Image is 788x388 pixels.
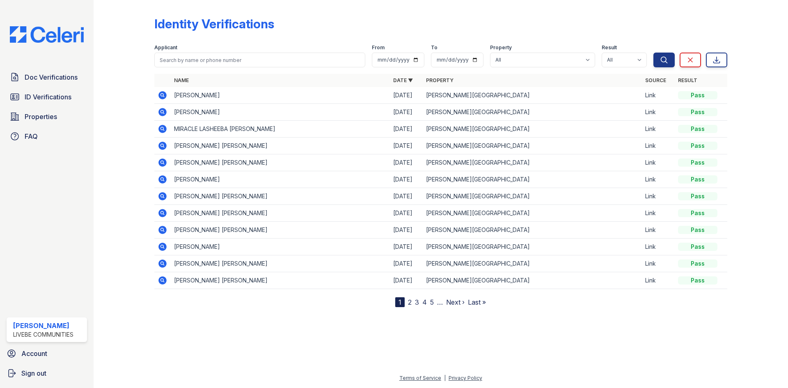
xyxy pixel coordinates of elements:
[490,44,512,51] label: Property
[13,331,73,339] div: LiveBe Communities
[437,297,443,307] span: …
[171,104,390,121] td: [PERSON_NAME]
[642,171,675,188] td: Link
[678,276,717,285] div: Pass
[642,188,675,205] td: Link
[3,26,90,43] img: CE_Logo_Blue-a8612792a0a2168367f1c8372b55b34899dd931a85d93a1a3d3e32e68fde9ad4.png
[399,375,441,381] a: Terms of Service
[431,44,438,51] label: To
[7,108,87,125] a: Properties
[444,375,446,381] div: |
[642,222,675,239] td: Link
[3,345,90,362] a: Account
[390,121,423,138] td: [DATE]
[154,16,274,31] div: Identity Verifications
[390,87,423,104] td: [DATE]
[390,104,423,121] td: [DATE]
[154,53,365,67] input: Search by name or phone number
[13,321,73,331] div: [PERSON_NAME]
[390,171,423,188] td: [DATE]
[423,188,642,205] td: [PERSON_NAME][GEOGRAPHIC_DATA]
[449,375,482,381] a: Privacy Policy
[423,104,642,121] td: [PERSON_NAME][GEOGRAPHIC_DATA]
[422,298,427,306] a: 4
[171,138,390,154] td: [PERSON_NAME] [PERSON_NAME]
[446,298,465,306] a: Next ›
[171,121,390,138] td: MIRACLE LASHEEBA [PERSON_NAME]
[678,158,717,167] div: Pass
[423,255,642,272] td: [PERSON_NAME][GEOGRAPHIC_DATA]
[678,259,717,268] div: Pass
[25,112,57,122] span: Properties
[390,154,423,171] td: [DATE]
[423,171,642,188] td: [PERSON_NAME][GEOGRAPHIC_DATA]
[642,121,675,138] td: Link
[430,298,434,306] a: 5
[390,205,423,222] td: [DATE]
[642,272,675,289] td: Link
[678,192,717,200] div: Pass
[171,272,390,289] td: [PERSON_NAME] [PERSON_NAME]
[171,239,390,255] td: [PERSON_NAME]
[678,175,717,184] div: Pass
[415,298,419,306] a: 3
[408,298,412,306] a: 2
[642,138,675,154] td: Link
[423,87,642,104] td: [PERSON_NAME][GEOGRAPHIC_DATA]
[393,77,413,83] a: Date ▼
[423,222,642,239] td: [PERSON_NAME][GEOGRAPHIC_DATA]
[642,154,675,171] td: Link
[395,297,405,307] div: 1
[21,368,46,378] span: Sign out
[390,138,423,154] td: [DATE]
[174,77,189,83] a: Name
[678,142,717,150] div: Pass
[7,128,87,145] a: FAQ
[642,239,675,255] td: Link
[602,44,617,51] label: Result
[171,171,390,188] td: [PERSON_NAME]
[645,77,666,83] a: Source
[678,226,717,234] div: Pass
[423,272,642,289] td: [PERSON_NAME][GEOGRAPHIC_DATA]
[642,255,675,272] td: Link
[423,205,642,222] td: [PERSON_NAME][GEOGRAPHIC_DATA]
[642,104,675,121] td: Link
[423,239,642,255] td: [PERSON_NAME][GEOGRAPHIC_DATA]
[7,69,87,85] a: Doc Verifications
[390,222,423,239] td: [DATE]
[423,121,642,138] td: [PERSON_NAME][GEOGRAPHIC_DATA]
[372,44,385,51] label: From
[171,222,390,239] td: [PERSON_NAME] [PERSON_NAME]
[171,188,390,205] td: [PERSON_NAME] [PERSON_NAME]
[423,138,642,154] td: [PERSON_NAME][GEOGRAPHIC_DATA]
[678,108,717,116] div: Pass
[3,365,90,381] a: Sign out
[423,154,642,171] td: [PERSON_NAME][GEOGRAPHIC_DATA]
[171,154,390,171] td: [PERSON_NAME] [PERSON_NAME]
[25,72,78,82] span: Doc Verifications
[7,89,87,105] a: ID Verifications
[468,298,486,306] a: Last »
[678,91,717,99] div: Pass
[171,87,390,104] td: [PERSON_NAME]
[426,77,454,83] a: Property
[390,272,423,289] td: [DATE]
[154,44,177,51] label: Applicant
[390,188,423,205] td: [DATE]
[390,239,423,255] td: [DATE]
[171,255,390,272] td: [PERSON_NAME] [PERSON_NAME]
[171,205,390,222] td: [PERSON_NAME] [PERSON_NAME]
[642,205,675,222] td: Link
[25,131,38,141] span: FAQ
[390,255,423,272] td: [DATE]
[642,87,675,104] td: Link
[678,77,697,83] a: Result
[678,243,717,251] div: Pass
[678,125,717,133] div: Pass
[21,349,47,358] span: Account
[25,92,71,102] span: ID Verifications
[678,209,717,217] div: Pass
